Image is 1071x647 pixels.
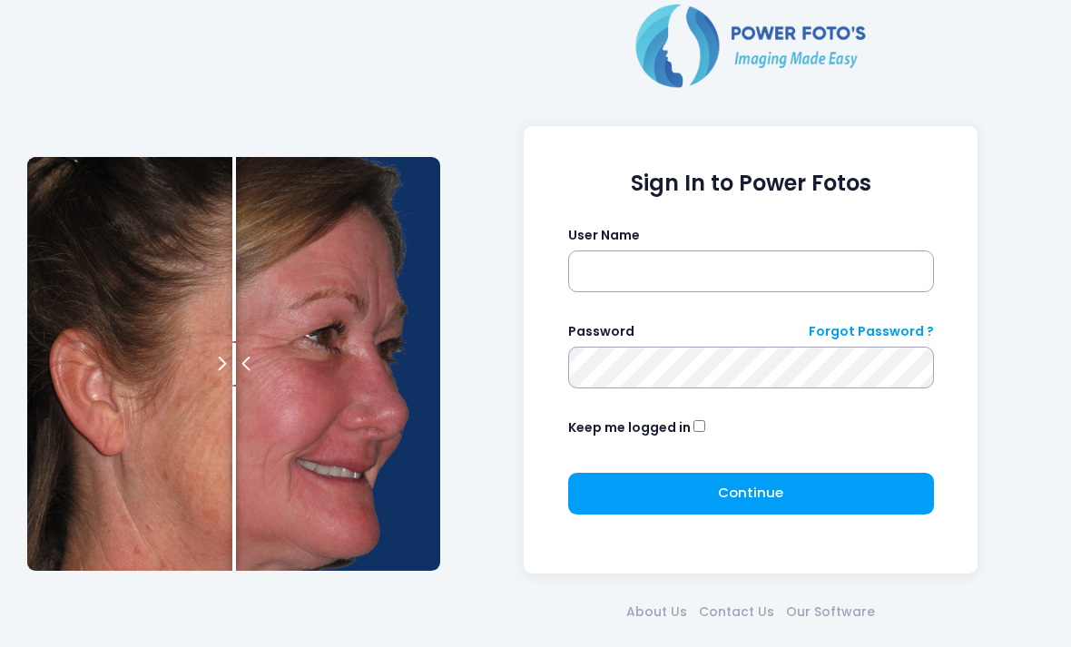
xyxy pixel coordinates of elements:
label: Password [568,322,634,341]
label: User Name [568,226,640,245]
a: Our Software [781,603,881,622]
label: Keep me logged in [568,418,691,437]
a: Contact Us [693,603,781,622]
button: Continue [568,473,934,515]
a: About Us [621,603,693,622]
a: Forgot Password ? [809,322,934,341]
span: Continue [718,483,783,502]
h1: Sign In to Power Fotos [568,171,934,197]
